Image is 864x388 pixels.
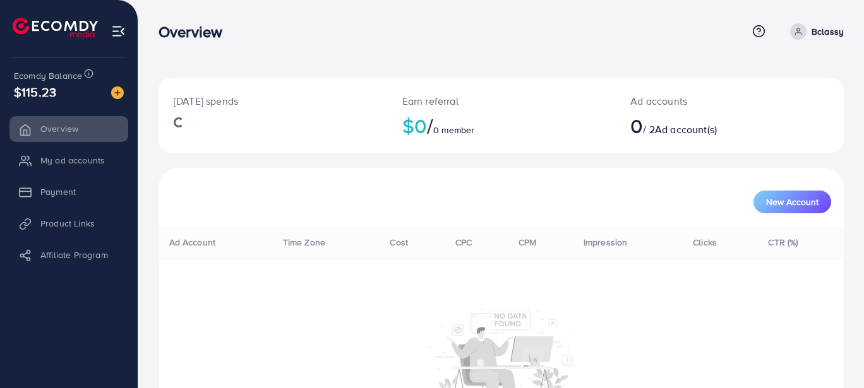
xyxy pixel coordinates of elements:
span: Ad account(s) [655,122,717,136]
a: Bclassy [785,23,844,40]
p: Earn referral [402,93,601,109]
span: New Account [766,197,819,206]
p: Bclassy [812,24,844,39]
img: menu [111,24,126,38]
span: $115.23 [14,83,56,101]
span: 0 [630,111,643,140]
button: New Account [753,191,831,213]
p: [DATE] spends [174,93,372,109]
span: / [427,111,433,140]
p: Ad accounts [630,93,771,109]
img: logo [13,18,98,37]
h2: $0 [402,114,601,138]
h3: Overview [159,23,232,41]
h2: / 2 [630,114,771,138]
img: image [111,86,124,99]
span: Ecomdy Balance [14,69,82,82]
span: 0 member [433,124,474,136]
